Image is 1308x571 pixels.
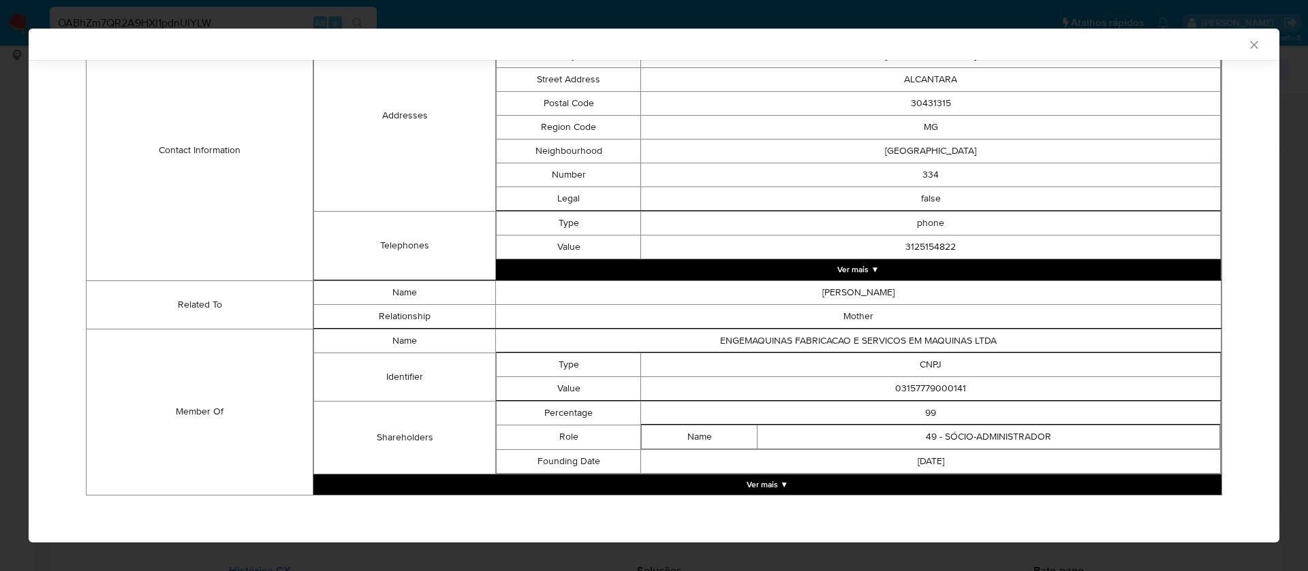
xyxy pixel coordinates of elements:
[641,235,1221,259] td: 3125154822
[1247,38,1260,50] button: Fechar a janela
[758,425,1220,448] td: 49 - SÓCIO-ADMINISTRADOR
[496,186,641,210] td: Legal
[313,474,1221,495] button: Expand array
[641,115,1221,139] td: MG
[495,280,1221,304] td: [PERSON_NAME]
[314,401,495,474] td: Shareholders
[496,67,641,91] td: Street Address
[496,425,641,449] td: Role
[641,186,1221,210] td: false
[314,211,495,280] td: Telephones
[496,163,641,186] td: Number
[496,91,641,115] td: Postal Code
[496,353,641,376] td: Type
[641,67,1221,91] td: ALCANTARA
[495,329,1221,353] td: ENGEMAQUINAS FABRICACAO E SERVICOS EM MAQUINAS LTDA
[641,163,1221,186] td: 334
[641,401,1221,425] td: 99
[641,211,1221,235] td: phone
[642,425,758,448] td: Name
[87,20,313,280] td: Contact Information
[314,353,495,401] td: Identifier
[496,449,641,473] td: Founding Date
[641,139,1221,163] td: [GEOGRAPHIC_DATA]
[87,329,313,495] td: Member Of
[641,91,1221,115] td: 30431315
[641,449,1221,473] td: [DATE]
[314,280,495,304] td: Name
[496,259,1221,280] button: Expand array
[496,139,641,163] td: Neighbourhood
[314,304,495,328] td: Relationship
[314,20,495,211] td: Addresses
[495,304,1221,328] td: Mother
[496,211,641,235] td: Type
[496,401,641,425] td: Percentage
[496,235,641,259] td: Value
[314,329,495,353] td: Name
[641,376,1221,400] td: 03157779000141
[641,353,1221,376] td: CNPJ
[496,115,641,139] td: Region Code
[496,376,641,400] td: Value
[87,280,313,329] td: Related To
[29,29,1279,542] div: closure-recommendation-modal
